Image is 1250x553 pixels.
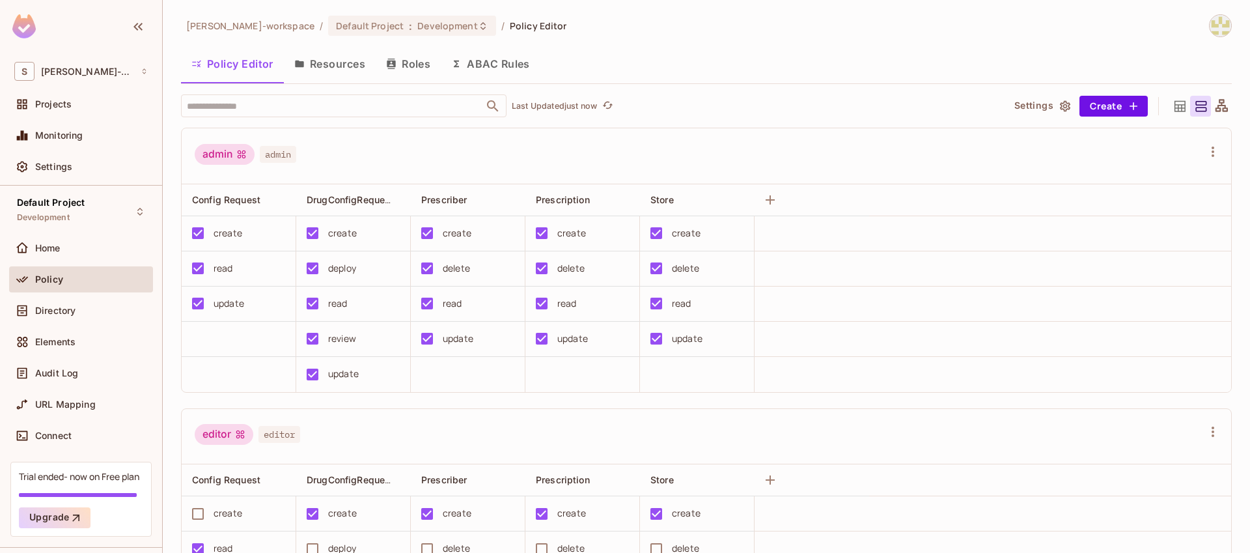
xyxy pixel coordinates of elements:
[421,194,467,205] span: Prescriber
[35,99,72,109] span: Projects
[484,97,502,115] button: Open
[328,332,356,346] div: review
[328,506,357,520] div: create
[672,261,699,276] div: delete
[1210,15,1231,36] img: Chawla, Shikhil
[181,48,284,80] button: Policy Editor
[443,296,462,311] div: read
[214,296,244,311] div: update
[328,226,357,240] div: create
[35,243,61,253] span: Home
[672,332,702,346] div: update
[320,20,323,32] li: /
[443,332,473,346] div: update
[421,474,467,485] span: Prescriber
[192,194,260,205] span: Config Request
[14,62,35,81] span: S
[214,261,233,276] div: read
[672,506,701,520] div: create
[17,197,85,208] span: Default Project
[557,506,586,520] div: create
[512,101,597,111] p: Last Updated just now
[557,332,588,346] div: update
[1009,96,1074,117] button: Settings
[12,14,36,38] img: SReyMgAAAABJRU5ErkJggg==
[408,21,413,31] span: :
[195,144,255,165] div: admin
[557,226,586,240] div: create
[41,66,133,77] span: Workspace: shikhil-workspace
[443,506,471,520] div: create
[19,470,139,483] div: Trial ended- now on Free plan
[35,305,76,316] span: Directory
[376,48,441,80] button: Roles
[35,162,72,172] span: Settings
[35,337,76,347] span: Elements
[441,48,540,80] button: ABAC Rules
[336,20,404,32] span: Default Project
[597,98,615,114] span: Click to refresh data
[536,474,590,485] span: Prescription
[35,274,63,285] span: Policy
[195,424,253,445] div: editor
[557,296,577,311] div: read
[19,507,90,528] button: Upgrade
[214,506,242,520] div: create
[536,194,590,205] span: Prescription
[328,261,356,276] div: deploy
[186,20,314,32] span: the active workspace
[510,20,567,32] span: Policy Editor
[284,48,376,80] button: Resources
[35,399,96,410] span: URL Mapping
[650,474,674,485] span: Store
[602,100,613,113] span: refresh
[557,261,585,276] div: delete
[35,130,83,141] span: Monitoring
[307,193,394,206] span: DrugConfigRequest
[17,212,70,223] span: Development
[307,474,394,486] span: DrugConfigRequest
[1079,96,1148,117] button: Create
[443,261,470,276] div: delete
[501,20,505,32] li: /
[328,296,348,311] div: read
[417,20,477,32] span: Development
[260,146,296,163] span: admin
[650,194,674,205] span: Store
[258,426,300,443] span: editor
[192,474,260,485] span: Config Request
[672,226,701,240] div: create
[35,368,78,378] span: Audit Log
[443,226,471,240] div: create
[214,226,242,240] div: create
[672,296,691,311] div: read
[328,367,359,381] div: update
[35,431,72,441] span: Connect
[600,98,615,114] button: refresh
